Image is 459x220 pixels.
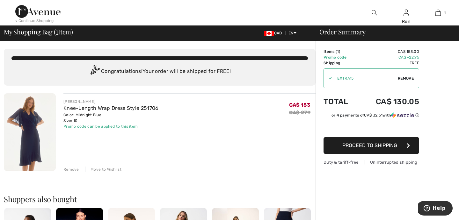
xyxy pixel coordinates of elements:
img: My Info [404,9,409,17]
iframe: Opens a widget where you can find more information [418,201,453,217]
td: Shipping [324,60,358,66]
div: < Continue Shopping [15,18,54,24]
img: 1ère Avenue [15,5,61,18]
div: Remove [63,167,79,172]
span: CA$ 32.51 [364,113,382,117]
div: Ren [390,18,422,25]
span: Proceed to Shipping [342,142,397,148]
td: CA$ 130.05 [358,91,419,112]
div: Color: Midnight Blue Size: 10 [63,112,159,124]
a: Sign In [404,10,409,16]
span: 1 [444,10,446,16]
iframe: PayPal-paypal [324,120,419,135]
div: Duty & tariff-free | Uninterrupted shipping [324,159,419,165]
span: Remove [398,75,414,81]
img: search the website [372,9,377,17]
img: Congratulation2.svg [88,65,101,78]
td: CA$ 153.00 [358,49,419,54]
img: Knee-Length Wrap Dress Style 251706 [4,93,56,171]
td: Items ( ) [324,49,358,54]
img: My Bag [435,9,441,17]
div: [PERSON_NAME] [63,99,159,104]
span: CA$ 153 [289,102,310,108]
span: 1 [337,49,339,54]
img: Canadian Dollar [264,31,274,36]
div: Congratulations! Your order will be shipped for FREE! [11,65,308,78]
span: 1 [56,27,58,35]
td: Free [358,60,419,66]
span: CAD [264,31,285,35]
span: My Shopping Bag ( Item) [4,29,73,35]
div: or 4 payments of with [331,112,419,118]
td: Promo code [324,54,358,60]
div: or 4 payments ofCA$ 32.51withSezzle Click to learn more about Sezzle [324,112,419,120]
span: EN [288,31,296,35]
s: CA$ 279 [289,110,310,116]
div: Move to Wishlist [85,167,121,172]
img: Sezzle [391,112,414,118]
div: Promo code can be applied to this item [63,124,159,129]
input: Promo code [332,69,398,88]
button: Proceed to Shipping [324,137,419,154]
div: Order Summary [312,29,455,35]
td: Total [324,91,358,112]
a: 1 [422,9,454,17]
a: Knee-Length Wrap Dress Style 251706 [63,105,159,111]
h2: Shoppers also bought [4,195,316,203]
td: CA$ -22.95 [358,54,419,60]
div: ✔ [324,75,332,81]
